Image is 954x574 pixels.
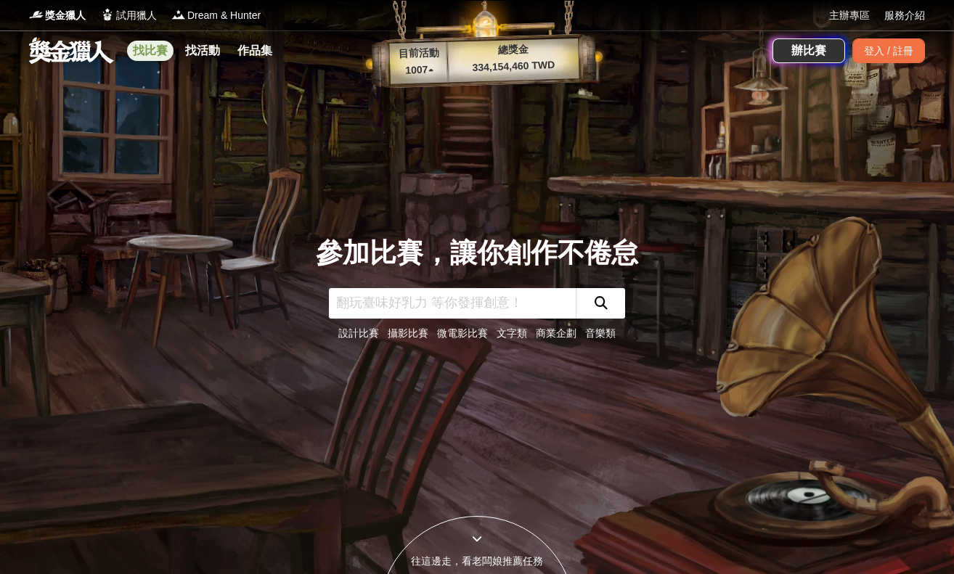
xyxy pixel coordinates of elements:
a: 微電影比賽 [437,327,488,339]
p: 總獎金 [447,40,579,60]
span: 試用獵人 [116,8,157,23]
p: 334,154,460 TWD [448,57,579,76]
a: 設計比賽 [338,327,379,339]
img: Logo [100,7,115,22]
div: 往這邊走，看老闆娘推薦任務 [380,554,574,569]
a: LogoDream & Hunter [171,8,261,23]
a: 服務介紹 [884,8,925,23]
a: 商業企劃 [536,327,576,339]
a: 作品集 [232,41,278,61]
img: Logo [29,7,44,22]
p: 1007 ▴ [390,62,449,79]
p: 目前活動 [389,45,448,62]
a: 音樂類 [585,327,616,339]
input: 翻玩臺味好乳力 等你發揮創意！ [329,288,576,319]
span: Dream & Hunter [187,8,261,23]
a: 找活動 [179,41,226,61]
a: 攝影比賽 [388,327,428,339]
a: Logo試用獵人 [100,8,157,23]
a: 辦比賽 [772,38,845,63]
a: 文字類 [497,327,527,339]
div: 參加比賽，讓你創作不倦怠 [316,233,638,274]
a: 找比賽 [127,41,174,61]
img: Logo [171,7,186,22]
span: 獎金獵人 [45,8,86,23]
div: 登入 / 註冊 [852,38,925,63]
a: Logo獎金獵人 [29,8,86,23]
a: 主辦專區 [829,8,870,23]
